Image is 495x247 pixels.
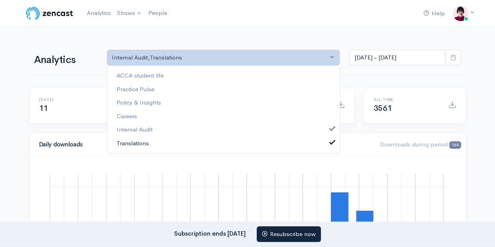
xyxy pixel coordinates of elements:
[84,5,114,22] a: Analytics
[112,53,328,62] div: Internal Audit , Translations
[449,141,461,149] span: 164
[117,139,149,148] span: Translations
[174,229,246,237] strong: Subscription ends [DATE]
[117,98,161,107] span: Policy & Insights
[257,226,321,242] a: Resubscribe now
[107,50,340,66] button: Internal Audit, Translations
[145,5,170,22] a: People
[374,97,439,102] h6: All time
[39,103,48,113] span: 11
[39,141,371,148] h4: Daily downloads
[39,97,104,102] h6: [DATE]
[117,112,137,121] span: Careers
[117,125,153,134] span: Internal Audit
[25,5,74,21] img: ZenCast Logo
[453,5,468,21] img: ...
[39,166,457,244] svg: A chart.
[117,71,164,80] span: ACCA student life
[34,54,97,66] h1: Analytics
[374,103,392,113] span: 3561
[380,141,461,148] span: Downloads during period:
[117,85,154,94] span: Practice Pulse
[114,5,145,22] a: Shows
[420,5,448,22] a: Help
[349,50,445,66] input: analytics date range selector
